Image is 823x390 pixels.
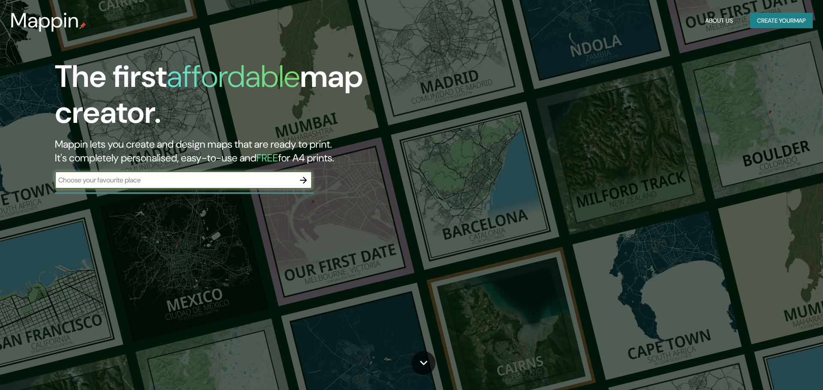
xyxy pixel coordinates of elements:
h5: FREE [256,151,278,164]
button: About Us [702,13,736,29]
input: Choose your favourite place [55,175,295,185]
button: Create yourmap [750,13,813,29]
h1: The first map creator. [55,59,466,137]
h2: Mappin lets you create and design maps that are ready to print. It's completely personalised, eas... [55,137,466,165]
h3: Mappin [10,9,79,33]
h1: affordable [167,57,300,96]
img: mappin-pin [79,22,86,29]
